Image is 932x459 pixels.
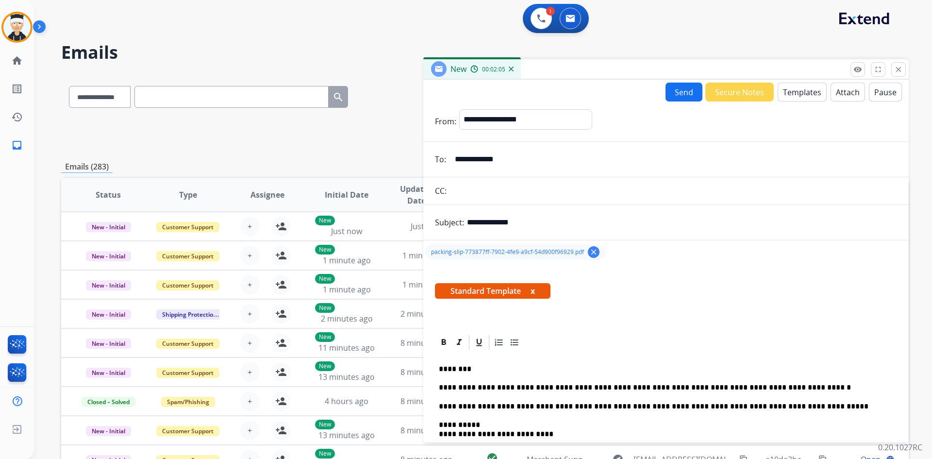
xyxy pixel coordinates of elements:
[402,279,450,290] span: 1 minute ago
[240,421,260,440] button: +
[315,361,335,371] p: New
[492,335,506,350] div: Ordered List
[11,139,23,151] mat-icon: inbox
[275,395,287,407] mat-icon: person_add
[315,245,335,255] p: New
[248,366,252,378] span: +
[333,91,344,103] mat-icon: search
[400,367,452,377] span: 8 minutes ago
[452,335,466,350] div: Italic
[240,275,260,294] button: +
[894,65,903,74] mat-icon: close
[86,280,131,290] span: New - Initial
[275,250,287,261] mat-icon: person_add
[275,221,287,232] mat-icon: person_add
[61,43,909,62] h2: Emails
[240,304,260,323] button: +
[11,111,23,123] mat-icon: history
[323,255,371,266] span: 1 minute ago
[400,308,452,319] span: 2 minutes ago
[275,425,287,436] mat-icon: person_add
[275,308,287,320] mat-icon: person_add
[315,303,335,313] p: New
[315,216,335,225] p: New
[325,396,368,407] span: 4 hours ago
[411,221,442,232] span: Just now
[96,189,121,201] span: Status
[705,83,774,102] button: Secure Notes
[778,83,827,102] button: Templates
[86,251,131,261] span: New - Initial
[400,425,452,436] span: 8 minutes ago
[318,430,375,441] span: 13 minutes ago
[179,189,197,201] span: Type
[86,309,131,320] span: New - Initial
[240,217,260,236] button: +
[435,283,550,299] span: Standard Template
[240,362,260,382] button: +
[874,65,882,74] mat-icon: fullscreen
[435,153,446,165] p: To:
[472,335,486,350] div: Underline
[275,279,287,290] mat-icon: person_add
[240,391,260,411] button: +
[86,368,131,378] span: New - Initial
[450,64,466,74] span: New
[315,449,335,459] p: New
[156,426,219,436] span: Customer Support
[331,226,362,237] span: Just now
[315,420,335,429] p: New
[248,425,252,436] span: +
[82,397,135,407] span: Closed – Solved
[248,337,252,349] span: +
[435,217,464,228] p: Subject:
[853,65,862,74] mat-icon: remove_red_eye
[248,308,252,320] span: +
[315,274,335,284] p: New
[878,442,922,453] p: 0.20.1027RC
[325,189,368,201] span: Initial Date
[275,337,287,349] mat-icon: person_add
[248,221,252,232] span: +
[161,397,215,407] span: Spam/Phishing
[435,116,456,127] p: From:
[400,396,452,407] span: 8 minutes ago
[275,366,287,378] mat-icon: person_add
[86,222,131,232] span: New - Initial
[395,183,439,206] span: Updated Date
[61,161,113,173] p: Emails (283)
[589,248,598,256] mat-icon: clear
[250,189,284,201] span: Assignee
[435,185,447,197] p: CC:
[869,83,902,102] button: Pause
[156,339,219,349] span: Customer Support
[321,313,373,324] span: 2 minutes ago
[402,250,450,261] span: 1 minute ago
[248,279,252,290] span: +
[156,368,219,378] span: Customer Support
[315,332,335,342] p: New
[156,280,219,290] span: Customer Support
[240,246,260,265] button: +
[431,248,584,256] span: packing-slip-773877ff-7902-4fe9-a9cf-54d900f96929.pdf
[3,14,31,41] img: avatar
[156,251,219,261] span: Customer Support
[11,55,23,67] mat-icon: home
[86,426,131,436] span: New - Initial
[11,83,23,95] mat-icon: list_alt
[400,338,452,348] span: 8 minutes ago
[531,285,535,297] button: x
[666,83,702,102] button: Send
[436,335,451,350] div: Bold
[831,83,865,102] button: Attach
[318,372,375,382] span: 13 minutes ago
[248,395,252,407] span: +
[240,333,260,353] button: +
[507,335,522,350] div: Bullet List
[156,222,219,232] span: Customer Support
[156,309,223,320] span: Shipping Protection
[248,250,252,261] span: +
[323,284,371,295] span: 1 minute ago
[86,339,131,349] span: New - Initial
[482,66,505,73] span: 00:02:05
